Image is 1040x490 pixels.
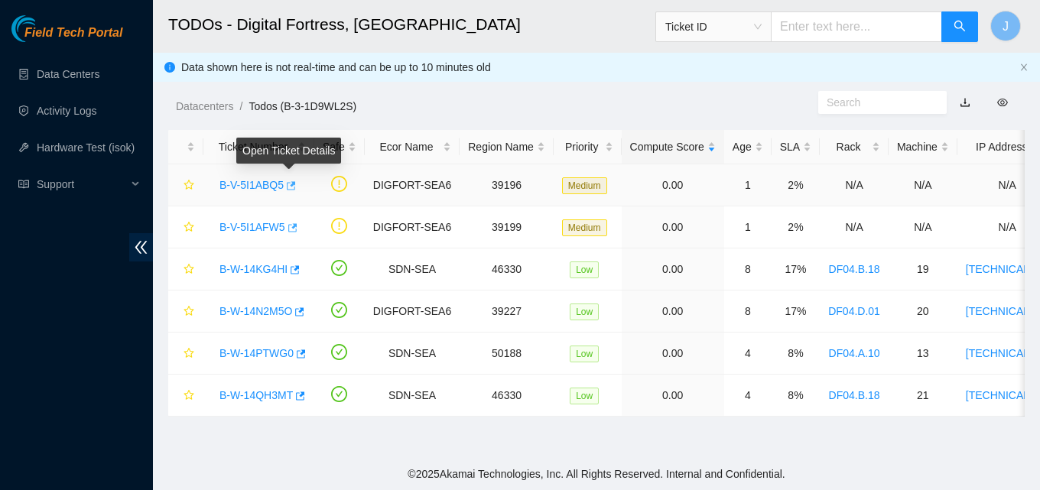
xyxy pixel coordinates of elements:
[724,375,772,417] td: 4
[129,233,153,261] span: double-left
[249,100,356,112] a: Todos (B-3-1D9WL2S)
[219,305,292,317] a: B-W-14N2M5O
[1019,63,1029,73] button: close
[219,221,285,233] a: B-V-5I1AFW5
[219,263,288,275] a: B-W-14KG4HI
[829,263,880,275] a: DF04.B.18
[827,94,926,111] input: Search
[331,302,347,318] span: check-circle
[889,206,957,248] td: N/A
[771,11,942,42] input: Enter text here...
[365,164,460,206] td: DIGFORT-SEA6
[954,20,966,34] span: search
[239,100,242,112] span: /
[960,96,970,109] a: download
[153,458,1040,490] footer: © 2025 Akamai Technologies, Inc. All Rights Reserved. Internal and Confidential.
[177,215,195,239] button: star
[1019,63,1029,72] span: close
[724,333,772,375] td: 4
[184,180,194,192] span: star
[724,290,772,333] td: 8
[37,169,127,200] span: Support
[889,248,957,290] td: 19
[177,299,195,323] button: star
[11,15,77,42] img: Akamai Technologies
[365,290,460,333] td: DIGFORT-SEA6
[772,375,820,417] td: 8%
[184,264,194,276] span: star
[941,11,978,42] button: search
[622,164,724,206] td: 0.00
[177,341,195,365] button: star
[772,333,820,375] td: 8%
[177,257,195,281] button: star
[18,179,29,190] span: read
[460,290,554,333] td: 39227
[331,386,347,402] span: check-circle
[562,177,607,194] span: Medium
[622,375,724,417] td: 0.00
[331,260,347,276] span: check-circle
[889,375,957,417] td: 21
[365,333,460,375] td: SDN-SEA
[665,15,762,38] span: Ticket ID
[829,389,880,401] a: DF04.B.18
[1003,17,1009,36] span: J
[622,248,724,290] td: 0.00
[820,206,889,248] td: N/A
[889,164,957,206] td: N/A
[460,375,554,417] td: 46330
[622,206,724,248] td: 0.00
[570,303,599,320] span: Low
[828,305,880,317] a: DF04.D.01
[460,248,554,290] td: 46330
[37,141,135,154] a: Hardware Test (isok)
[772,290,820,333] td: 17%
[948,90,982,115] button: download
[176,100,233,112] a: Datacenters
[331,218,347,234] span: exclamation-circle
[236,138,341,164] div: Open Ticket Details
[365,206,460,248] td: DIGFORT-SEA6
[990,11,1021,41] button: J
[184,348,194,360] span: star
[460,164,554,206] td: 39196
[570,261,599,278] span: Low
[37,105,97,117] a: Activity Logs
[622,333,724,375] td: 0.00
[820,164,889,206] td: N/A
[331,176,347,192] span: exclamation-circle
[37,68,99,80] a: Data Centers
[772,206,820,248] td: 2%
[622,290,724,333] td: 0.00
[11,28,122,47] a: Akamai TechnologiesField Tech Portal
[829,347,880,359] a: DF04.A.10
[997,97,1008,108] span: eye
[772,248,820,290] td: 17%
[177,383,195,407] button: star
[219,347,294,359] a: B-W-14PTWG0
[889,290,957,333] td: 20
[460,333,554,375] td: 50188
[772,164,820,206] td: 2%
[724,206,772,248] td: 1
[724,164,772,206] td: 1
[24,26,122,41] span: Field Tech Portal
[184,306,194,318] span: star
[724,248,772,290] td: 8
[570,346,599,362] span: Low
[219,389,293,401] a: B-W-14QH3MT
[889,333,957,375] td: 13
[184,390,194,402] span: star
[570,388,599,404] span: Low
[562,219,607,236] span: Medium
[331,344,347,360] span: check-circle
[460,206,554,248] td: 39199
[184,222,194,234] span: star
[219,179,284,191] a: B-V-5I1ABQ5
[365,248,460,290] td: SDN-SEA
[177,173,195,197] button: star
[365,375,460,417] td: SDN-SEA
